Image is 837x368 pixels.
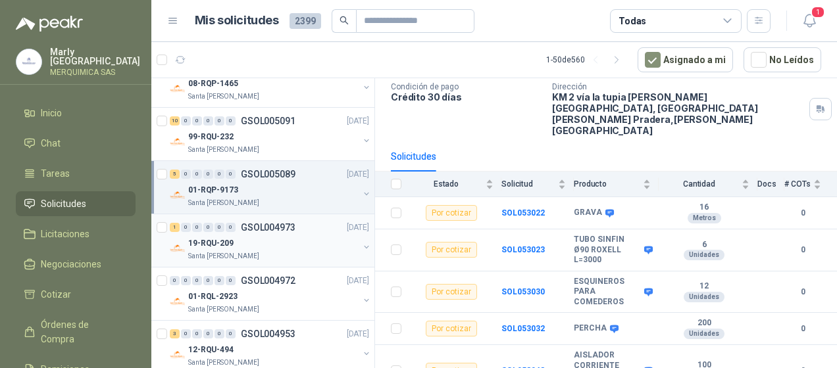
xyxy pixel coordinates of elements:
p: [DATE] [347,168,369,181]
a: 0 0 0 0 0 0 GSOL004972[DATE] Company Logo01-RQL-2923Santa [PERSON_NAME] [170,273,372,315]
b: TUBO SINFIN Ø90 ROXELL L=3000 [574,235,641,265]
div: Metros [688,213,721,223]
b: 0 [784,244,821,256]
div: 0 [203,276,213,285]
div: 0 [181,329,191,338]
span: 1 [811,6,825,18]
span: Producto [574,179,640,189]
div: 0 [203,329,213,338]
th: # COTs [784,172,837,197]
img: Company Logo [170,81,186,97]
a: Tareas [16,161,136,186]
button: 1 [798,9,821,33]
div: 0 [192,329,202,338]
p: Santa [PERSON_NAME] [188,251,259,262]
div: 0 [215,116,224,126]
span: Chat [41,136,61,150]
img: Company Logo [170,294,186,310]
p: Santa [PERSON_NAME] [188,145,259,155]
div: 0 [215,223,224,232]
b: 16 [659,202,749,213]
div: 0 [215,329,224,338]
th: Docs [757,172,784,197]
a: Chat [16,131,136,156]
p: GSOL004972 [241,276,295,285]
div: 0 [192,276,202,285]
p: GSOL005089 [241,170,295,179]
span: Tareas [41,166,70,181]
div: 1 [170,223,180,232]
b: SOL053022 [501,208,545,218]
div: Unidades [684,292,724,302]
span: Licitaciones [41,227,89,241]
span: Solicitudes [41,196,86,211]
a: Inicio [16,101,136,126]
p: Crédito 30 días [391,91,542,103]
div: 0 [215,276,224,285]
a: 1 0 0 0 0 0 GSOL005103[DATE] Company Logo08-RQP-1465Santa [PERSON_NAME] [170,60,372,102]
p: 19-RQU-209 [188,237,234,250]
div: 0 [181,276,191,285]
div: 0 [203,170,213,179]
div: 0 [226,116,236,126]
p: [DATE] [347,275,369,287]
div: 3 [170,329,180,338]
button: Asignado a mi [638,47,733,72]
span: # COTs [784,179,811,189]
th: Estado [409,172,501,197]
p: GSOL004973 [241,223,295,232]
div: Unidades [684,250,724,260]
p: [DATE] [347,328,369,340]
b: SOL053030 [501,287,545,296]
div: Unidades [684,329,724,339]
a: 3 0 0 0 0 0 GSOL004953[DATE] Company Logo12-RQU-494Santa [PERSON_NAME] [170,326,372,368]
div: 0 [192,223,202,232]
p: GSOL005091 [241,116,295,126]
span: Estado [409,179,483,189]
div: Por cotizar [426,321,477,336]
p: Marly [GEOGRAPHIC_DATA] [50,47,140,66]
p: Santa [PERSON_NAME] [188,91,259,102]
a: Solicitudes [16,191,136,216]
b: ESQUINEROS PARA COMEDEROS [574,277,641,308]
h1: Mis solicitudes [195,11,279,30]
img: Company Logo [170,347,186,363]
img: Company Logo [170,241,186,256]
b: 0 [784,207,821,219]
div: Por cotizar [426,242,477,258]
div: 0 [226,329,236,338]
p: [DATE] [347,115,369,127]
p: 08-RQP-1465 [188,78,238,90]
div: Por cotizar [426,205,477,221]
div: 0 [215,170,224,179]
p: KM 2 vía la tupia [PERSON_NAME][GEOGRAPHIC_DATA], [GEOGRAPHIC_DATA][PERSON_NAME] Pradera , [PERSO... [552,91,804,136]
div: 0 [203,116,213,126]
span: Negociaciones [41,257,101,271]
span: Órdenes de Compra [41,317,123,346]
div: 0 [181,116,191,126]
b: 0 [784,323,821,335]
p: Dirección [552,82,804,91]
button: No Leídos [744,47,821,72]
p: 99-RQU-232 [188,131,234,143]
th: Cantidad [659,172,757,197]
a: Negociaciones [16,252,136,277]
b: 12 [659,281,749,292]
p: Santa [PERSON_NAME] [188,198,259,208]
a: SOL053032 [501,324,545,333]
img: Company Logo [170,187,186,203]
div: Todas [619,14,646,28]
div: 0 [226,170,236,179]
a: 1 0 0 0 0 0 GSOL004973[DATE] Company Logo19-RQU-209Santa [PERSON_NAME] [170,219,372,262]
div: 0 [170,276,180,285]
p: [DATE] [347,221,369,234]
div: 0 [192,170,202,179]
p: GSOL004953 [241,329,295,338]
div: 10 [170,116,180,126]
a: Licitaciones [16,221,136,246]
p: 12-RQU-494 [188,344,234,356]
b: 200 [659,318,749,329]
div: 0 [181,170,191,179]
div: 1 - 50 de 560 [546,49,627,70]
